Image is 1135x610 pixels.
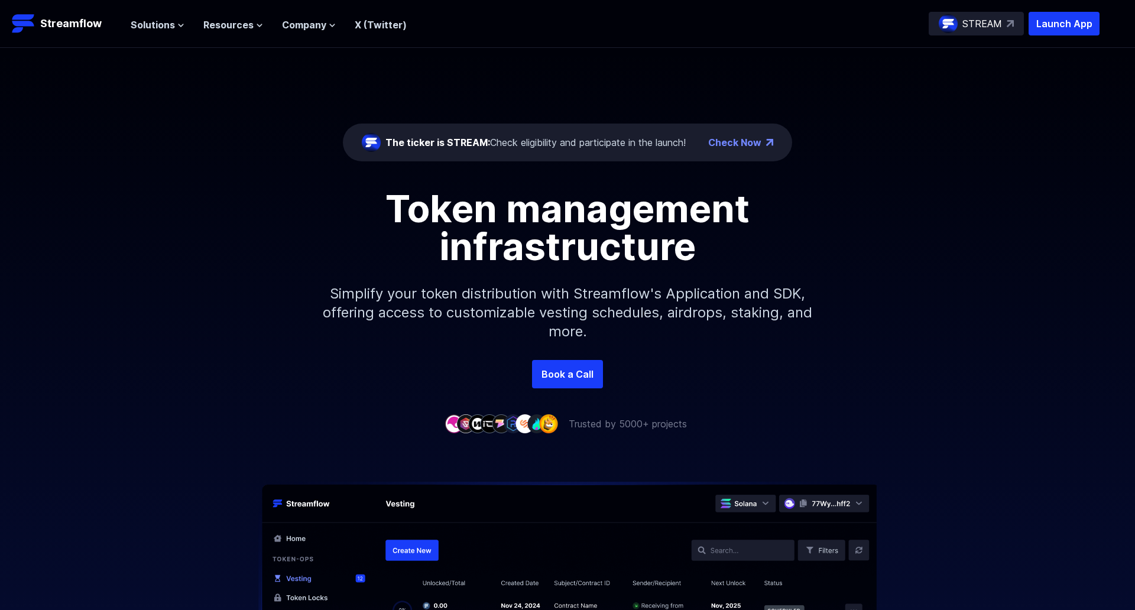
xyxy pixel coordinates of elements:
button: Launch App [1029,12,1100,35]
button: Solutions [131,18,184,32]
a: Streamflow [12,12,119,35]
span: The ticker is STREAM: [385,137,490,148]
p: Trusted by 5000+ projects [569,417,687,431]
img: company-5 [492,414,511,433]
img: company-7 [515,414,534,433]
button: Resources [203,18,263,32]
span: Resources [203,18,254,32]
h1: Token management infrastructure [301,190,834,265]
span: Solutions [131,18,175,32]
a: X (Twitter) [355,19,407,31]
img: streamflow-logo-circle.png [362,133,381,152]
button: Company [282,18,336,32]
img: company-2 [456,414,475,433]
img: top-right-arrow.svg [1007,20,1014,27]
span: Company [282,18,326,32]
a: Check Now [708,135,761,150]
p: Simplify your token distribution with Streamflow's Application and SDK, offering access to custom... [313,265,822,360]
p: STREAM [962,17,1002,31]
img: streamflow-logo-circle.png [939,14,958,33]
img: company-6 [504,414,523,433]
img: company-8 [527,414,546,433]
img: company-9 [539,414,558,433]
img: top-right-arrow.png [766,139,773,146]
p: Streamflow [40,15,102,32]
img: Streamflow Logo [12,12,35,35]
a: Book a Call [532,360,603,388]
a: STREAM [929,12,1024,35]
img: company-1 [445,414,463,433]
img: company-4 [480,414,499,433]
div: Check eligibility and participate in the launch! [385,135,686,150]
img: company-3 [468,414,487,433]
